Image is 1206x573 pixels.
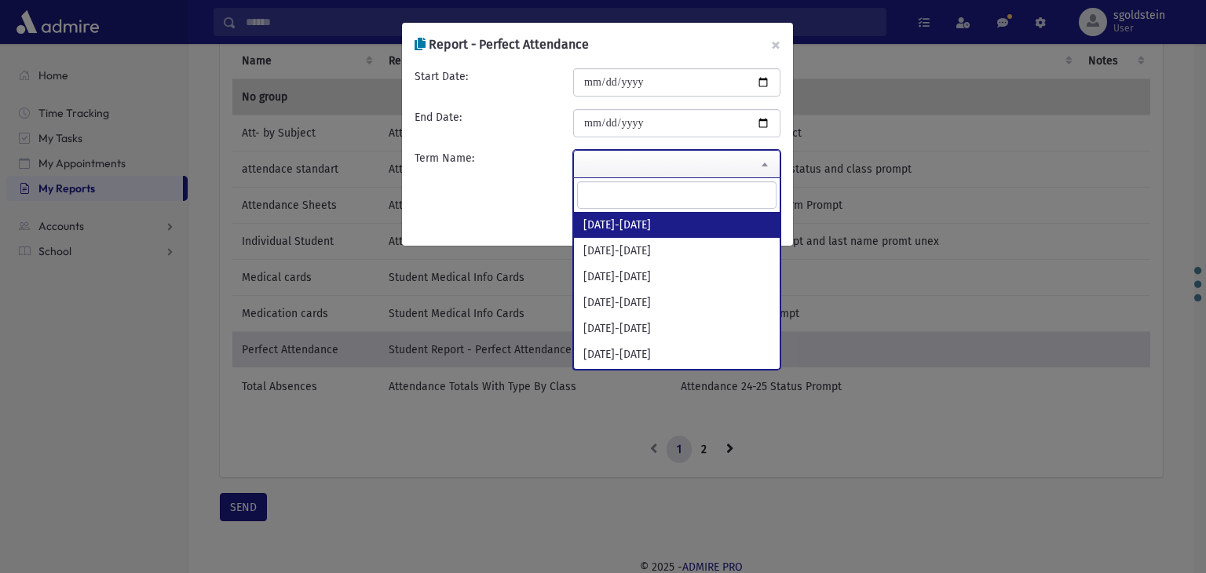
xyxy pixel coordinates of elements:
li: [DATE]-[DATE] [574,290,780,316]
h6: Report - Perfect Attendance [415,35,589,54]
label: Term Name: [415,150,474,166]
li: [DATE]-[DATE] [574,341,780,367]
label: Start Date: [415,68,468,85]
li: [DATE]-[DATE] [574,264,780,290]
li: [DATE]-[DATE] [574,212,780,238]
li: [DATE]-[DATE] [574,316,780,341]
li: [DATE]-[DATE] [574,238,780,264]
li: [DATE]-[DATE] [574,367,780,393]
label: End Date: [415,109,462,126]
button: × [758,23,793,67]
